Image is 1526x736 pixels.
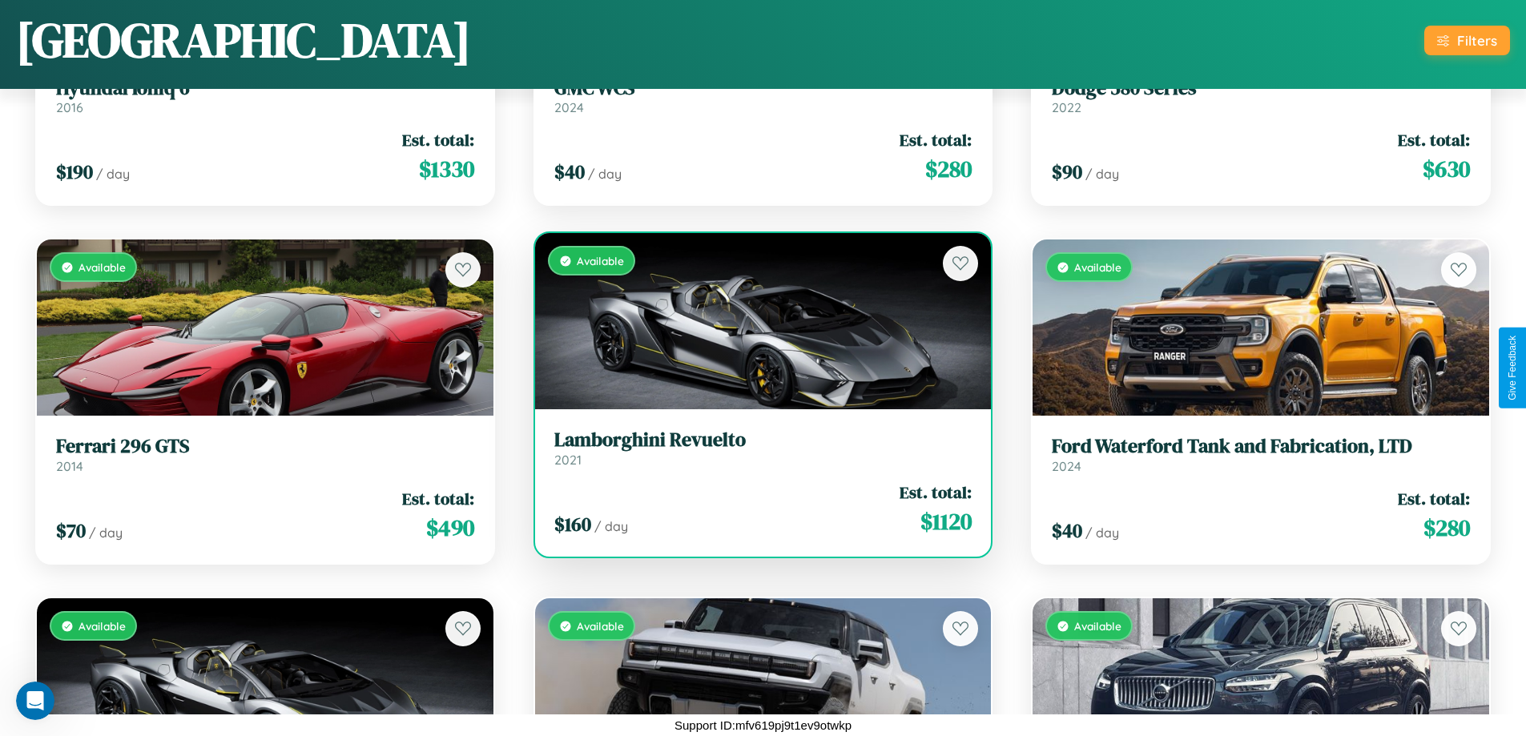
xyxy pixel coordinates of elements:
span: Est. total: [1398,487,1470,510]
span: $ 40 [554,159,585,185]
span: Est. total: [402,487,474,510]
a: Dodge 580 Series2022 [1052,77,1470,116]
div: Filters [1457,32,1497,49]
span: / day [1085,166,1119,182]
div: Give Feedback [1507,336,1518,400]
iframe: Intercom live chat [16,682,54,720]
a: GMC WCS2024 [554,77,972,116]
span: Available [1074,619,1121,633]
a: Ford Waterford Tank and Fabrication, LTD2024 [1052,435,1470,474]
span: Est. total: [900,481,972,504]
span: / day [89,525,123,541]
span: Available [79,260,126,274]
span: Est. total: [1398,128,1470,151]
h3: Ferrari 296 GTS [56,435,474,458]
span: / day [96,166,130,182]
span: $ 70 [56,517,86,544]
span: Available [1074,260,1121,274]
span: 2021 [554,452,582,468]
span: Available [577,619,624,633]
span: $ 280 [1423,512,1470,544]
span: $ 90 [1052,159,1082,185]
h3: Ford Waterford Tank and Fabrication, LTD [1052,435,1470,458]
span: Est. total: [402,128,474,151]
span: $ 630 [1423,153,1470,185]
span: $ 40 [1052,517,1082,544]
span: 2022 [1052,99,1081,115]
span: Est. total: [900,128,972,151]
button: Filters [1424,26,1510,55]
span: 2024 [554,99,584,115]
p: Support ID: mfv619pj9t1ev9otwkp [674,714,852,736]
a: Hyundai Ioniq 62016 [56,77,474,116]
span: $ 190 [56,159,93,185]
a: Lamborghini Revuelto2021 [554,428,972,468]
span: / day [588,166,622,182]
span: $ 490 [426,512,474,544]
span: 2016 [56,99,83,115]
a: Ferrari 296 GTS2014 [56,435,474,474]
span: 2014 [56,458,83,474]
span: $ 160 [554,511,591,537]
span: / day [1085,525,1119,541]
span: $ 1120 [920,505,972,537]
span: Available [79,619,126,633]
h1: [GEOGRAPHIC_DATA] [16,7,471,73]
span: Available [577,254,624,267]
span: $ 280 [925,153,972,185]
span: / day [594,518,628,534]
h3: Lamborghini Revuelto [554,428,972,452]
span: 2024 [1052,458,1081,474]
span: $ 1330 [419,153,474,185]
